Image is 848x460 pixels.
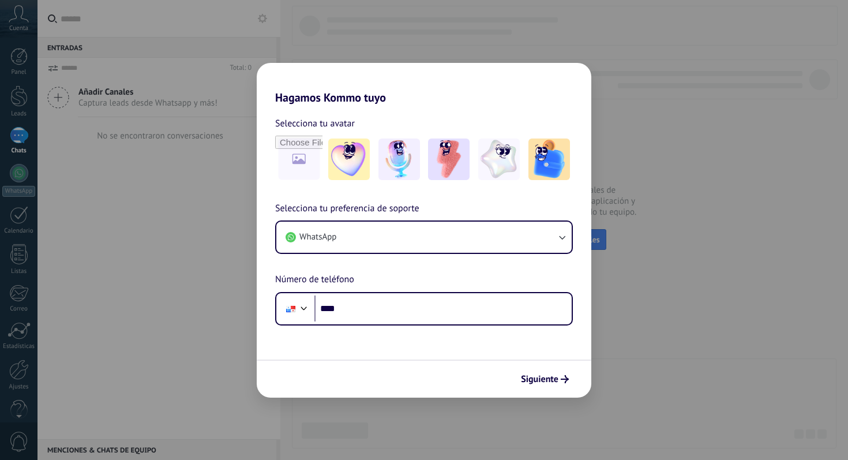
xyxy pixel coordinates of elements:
span: WhatsApp [299,231,336,243]
img: -1.jpeg [328,139,370,180]
div: Panama: + 507 [280,297,302,321]
span: Selecciona tu preferencia de soporte [275,201,419,216]
img: -3.jpeg [428,139,470,180]
img: -2.jpeg [378,139,420,180]
h2: Hagamos Kommo tuyo [257,63,591,104]
button: WhatsApp [276,222,572,253]
span: Siguiente [521,375,558,383]
button: Siguiente [516,369,574,389]
img: -5.jpeg [528,139,570,180]
img: -4.jpeg [478,139,520,180]
span: Número de teléfono [275,272,354,287]
span: Selecciona tu avatar [275,116,355,131]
